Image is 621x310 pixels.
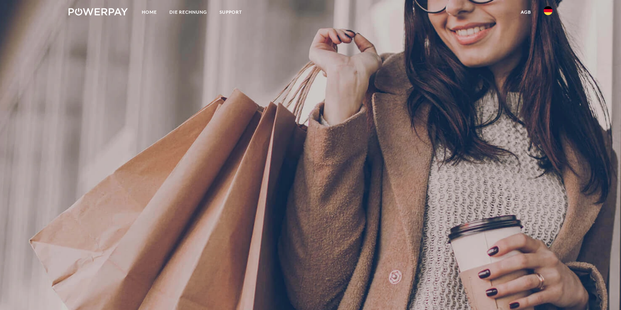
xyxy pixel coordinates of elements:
[515,6,537,19] a: agb
[69,8,128,15] img: logo-powerpay-white.svg
[544,6,552,15] img: de
[136,6,163,19] a: Home
[213,6,248,19] a: SUPPORT
[163,6,213,19] a: DIE RECHNUNG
